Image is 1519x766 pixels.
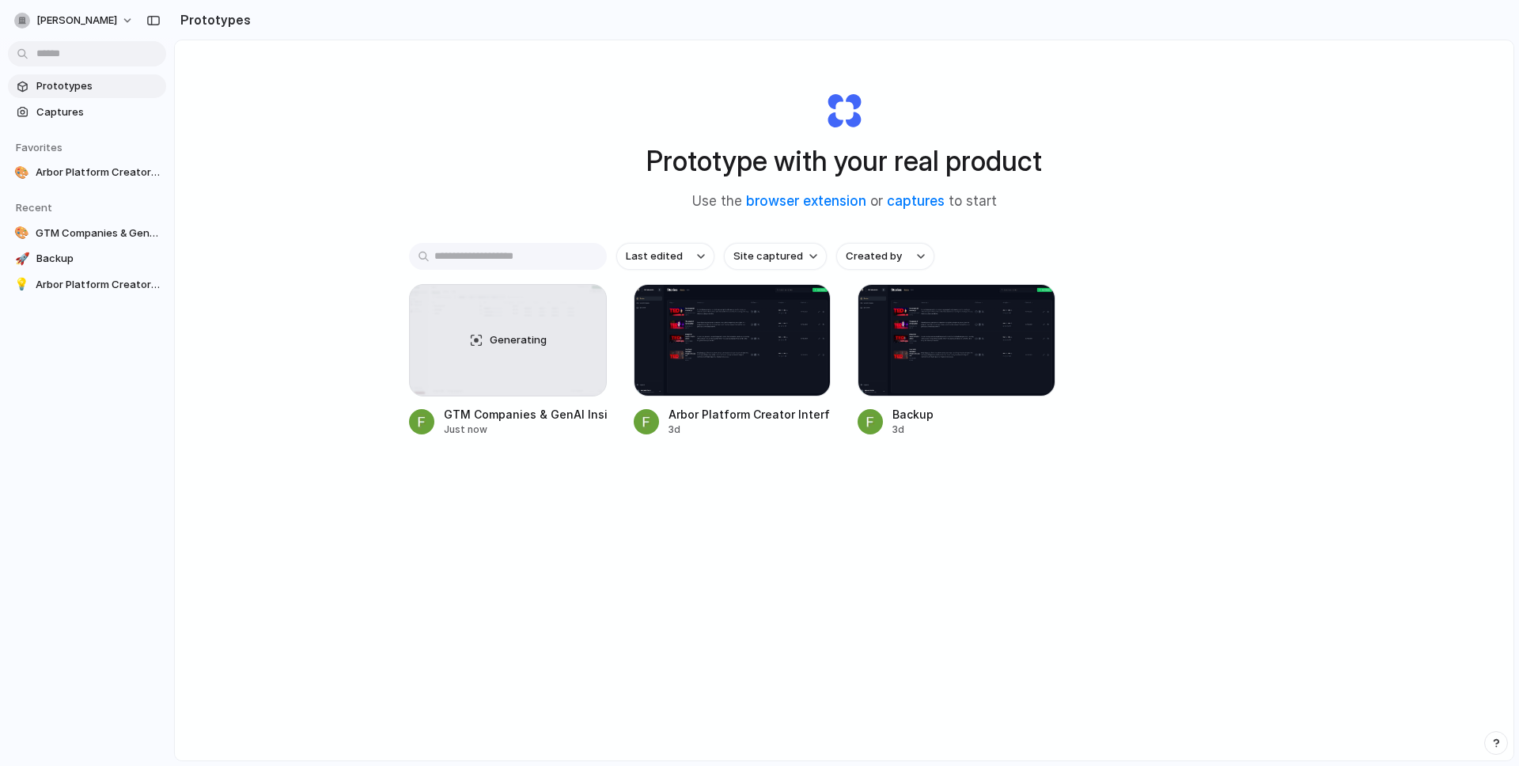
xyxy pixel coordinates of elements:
[16,141,63,154] span: Favorites
[174,10,251,29] h2: Prototypes
[490,332,547,348] span: Generating
[14,226,29,241] div: 🎨
[36,13,117,28] span: [PERSON_NAME]
[892,423,934,437] div: 3d
[14,251,30,267] div: 🚀
[634,284,831,437] a: Arbor Platform Creator InterfaceArbor Platform Creator Interface3d
[36,226,160,241] span: GTM Companies & GenAI Insights
[733,248,803,264] span: Site captured
[36,165,160,180] span: Arbor Platform Creator Interface
[36,251,160,267] span: Backup
[8,100,166,124] a: Captures
[724,243,827,270] button: Site captured
[14,277,29,293] div: 💡
[669,423,831,437] div: 3d
[8,8,142,33] button: [PERSON_NAME]
[36,78,160,94] span: Prototypes
[409,284,607,437] a: GTM Companies & GenAI InsightsGeneratingGTM Companies & GenAI InsightsJust now
[36,104,160,120] span: Captures
[14,165,29,180] div: 🎨
[444,406,607,423] div: GTM Companies & GenAI Insights
[8,273,166,297] a: 💡Arbor Platform Creator Interface
[36,277,160,293] span: Arbor Platform Creator Interface
[892,406,934,423] div: Backup
[8,161,166,184] a: 🎨Arbor Platform Creator Interface
[646,140,1042,182] h1: Prototype with your real product
[16,201,52,214] span: Recent
[846,248,902,264] span: Created by
[616,243,714,270] button: Last edited
[692,191,997,212] span: Use the or to start
[669,406,831,423] div: Arbor Platform Creator Interface
[8,247,166,271] a: 🚀Backup
[746,193,866,209] a: browser extension
[8,222,166,245] a: 🎨GTM Companies & GenAI Insights
[444,423,607,437] div: Just now
[836,243,934,270] button: Created by
[858,284,1055,437] a: BackupBackup3d
[887,193,945,209] a: captures
[8,74,166,98] a: Prototypes
[626,248,683,264] span: Last edited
